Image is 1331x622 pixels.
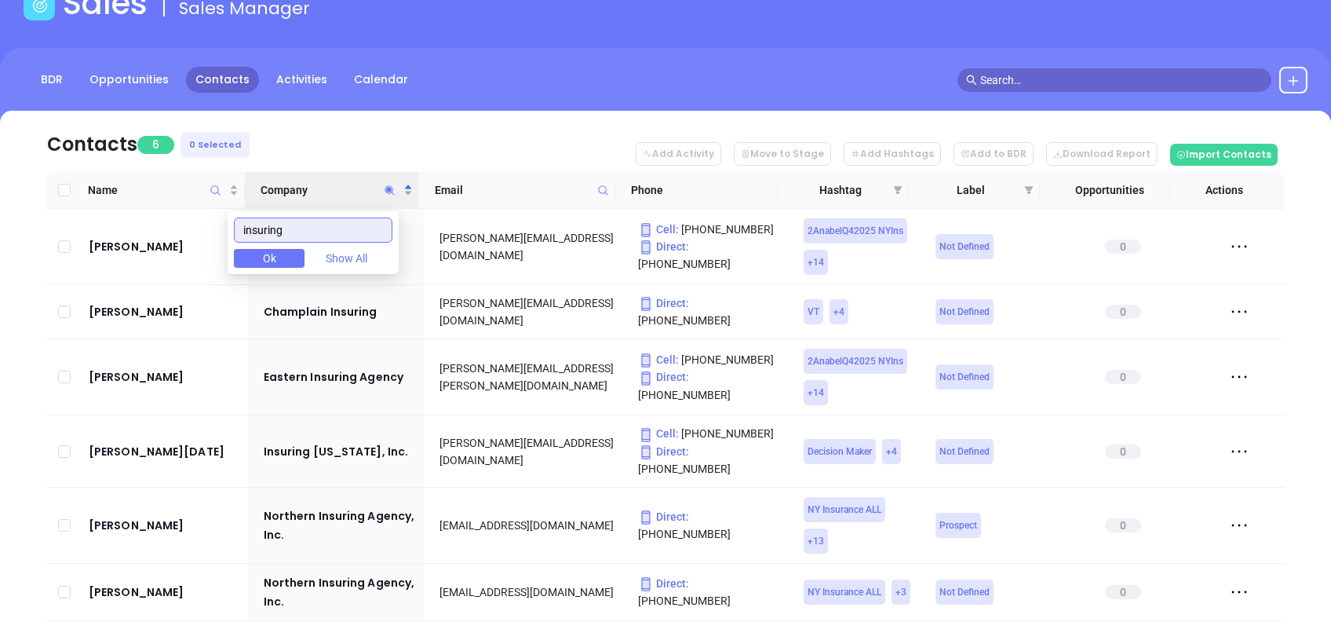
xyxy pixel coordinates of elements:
[31,67,72,93] a: BDR
[439,434,616,469] div: [PERSON_NAME][EMAIL_ADDRESS][DOMAIN_NAME]
[638,577,689,590] span: Direct :
[88,181,226,199] span: Name
[89,237,242,256] a: [PERSON_NAME]
[638,351,782,368] p: [PHONE_NUMBER]
[326,250,367,267] span: Show All
[311,249,381,268] button: Show All
[638,371,689,383] span: Direct :
[1105,518,1141,532] span: 0
[939,368,990,386] span: Not Defined
[1105,370,1141,384] span: 0
[89,516,242,535] a: [PERSON_NAME]
[794,181,887,199] span: Hashtag
[439,360,616,394] div: [PERSON_NAME][EMAIL_ADDRESS][PERSON_NAME][DOMAIN_NAME]
[895,584,906,601] span: + 3
[82,172,245,209] th: Name
[264,368,418,386] a: Eastern Insuring Agency
[89,368,242,386] a: [PERSON_NAME]
[808,353,903,370] span: 2AnabelQ42025 NYIns
[435,181,591,199] span: Email
[439,229,616,264] div: [PERSON_NAME][EMAIL_ADDRESS][DOMAIN_NAME]
[264,507,418,544] a: Northern Insuring Agency, Inc.
[808,501,881,518] span: NY Insurance ALL
[638,368,782,403] p: [PHONE_NUMBER]
[89,442,242,461] a: [PERSON_NAME][DATE]
[267,67,337,93] a: Activities
[638,295,782,329] p: [PHONE_NUMBER]
[1021,178,1037,202] span: filter
[1105,240,1141,254] span: 0
[1105,305,1141,319] span: 0
[1170,172,1268,209] th: Actions
[808,384,824,401] span: + 14
[439,517,616,534] div: [EMAIL_ADDRESS][DOMAIN_NAME]
[638,510,689,523] span: Direct :
[808,254,824,271] span: + 14
[89,583,242,602] a: [PERSON_NAME]
[234,218,392,243] input: Search
[638,353,679,366] span: Cell :
[137,136,174,154] span: 6
[234,249,304,268] button: Ok
[47,130,137,159] div: Contacts
[939,584,990,601] span: Not Defined
[261,181,400,199] span: Company
[890,178,906,202] span: filter
[638,223,679,236] span: Cell :
[615,172,779,209] th: Phone
[833,303,844,320] span: + 4
[264,442,418,461] a: Insuring [US_STATE], Inc.
[980,71,1263,89] input: Search…
[1040,172,1170,209] th: Opportunities
[939,443,990,460] span: Not Defined
[638,575,782,609] p: [PHONE_NUMBER]
[966,75,977,86] span: search
[181,132,250,158] div: 0 Selected
[245,172,419,209] th: Company
[638,297,689,309] span: Direct :
[939,238,990,255] span: Not Defined
[638,443,782,477] p: [PHONE_NUMBER]
[1105,585,1141,599] span: 0
[263,250,276,267] span: Ok
[808,222,903,240] span: 2AnabelQ42025 NYIns
[439,584,616,601] div: [EMAIL_ADDRESS][DOMAIN_NAME]
[808,584,881,601] span: NY Insurance ALL
[808,532,824,550] span: + 13
[638,508,782,543] p: [PHONE_NUMBER]
[638,445,689,458] span: Direct :
[924,181,1017,199] span: Label
[186,67,259,93] a: Contacts
[1170,144,1278,166] button: Import Contacts
[345,67,418,93] a: Calendar
[264,573,418,611] a: Northern Insuring Agency, Inc.
[638,238,782,273] p: [PHONE_NUMBER]
[80,67,178,93] a: Opportunities
[939,303,990,320] span: Not Defined
[886,443,897,460] span: + 4
[89,302,242,321] a: [PERSON_NAME]
[638,240,689,253] span: Direct :
[893,185,903,195] span: filter
[939,517,977,534] span: Prospect
[1105,445,1141,459] span: 0
[638,221,782,238] p: [PHONE_NUMBER]
[808,443,872,460] span: Decision Maker
[1024,185,1034,195] span: filter
[638,425,782,442] p: [PHONE_NUMBER]
[808,303,819,320] span: VT
[638,427,679,440] span: Cell :
[264,302,418,321] a: Champlain Insuring
[439,295,616,329] div: [PERSON_NAME][EMAIL_ADDRESS][DOMAIN_NAME]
